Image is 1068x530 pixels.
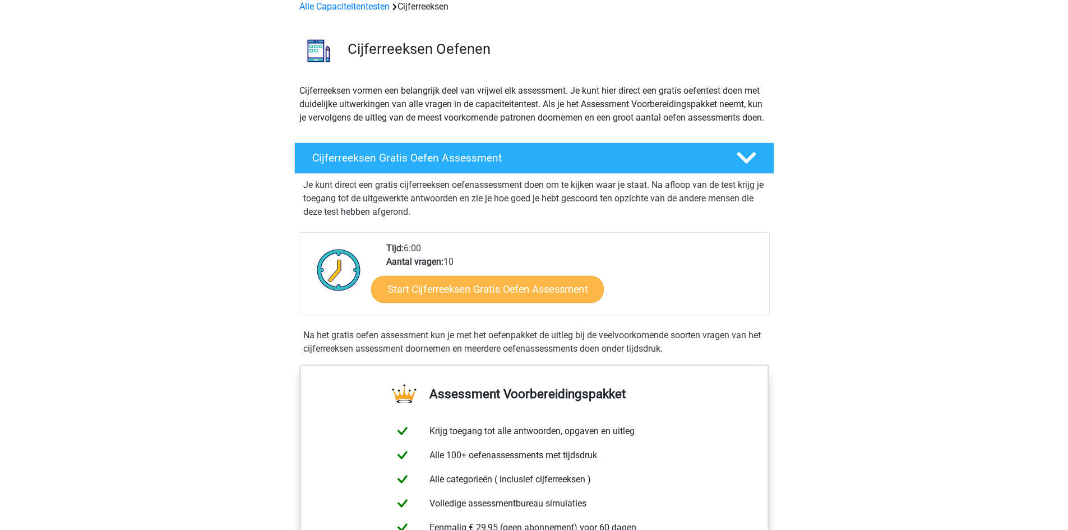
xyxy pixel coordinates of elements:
a: Start Cijferreeksen Gratis Oefen Assessment [371,275,604,302]
a: Alle Capaciteitentesten [299,1,390,12]
h3: Cijferreeksen Oefenen [348,40,765,58]
img: cijferreeksen [295,27,343,75]
div: 6:00 10 [378,242,769,315]
b: Tijd: [386,243,404,254]
b: Aantal vragen: [386,256,443,267]
div: Na het gratis oefen assessment kun je met het oefenpakket de uitleg bij de veelvoorkomende soorte... [299,329,770,356]
img: Klok [311,242,367,298]
h4: Cijferreeksen Gratis Oefen Assessment [312,151,718,164]
p: Je kunt direct een gratis cijferreeksen oefenassessment doen om te kijken waar je staat. Na afloo... [303,178,765,219]
a: Cijferreeksen Gratis Oefen Assessment [290,142,779,174]
p: Cijferreeksen vormen een belangrijk deel van vrijwel elk assessment. Je kunt hier direct een grat... [299,84,769,125]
